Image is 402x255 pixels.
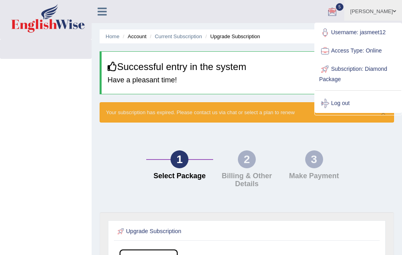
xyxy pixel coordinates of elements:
a: Log out [315,94,401,113]
a: Access Type: Online [315,42,401,60]
a: Current Subscription [155,33,202,39]
a: Username: jasmeet12 [315,23,401,42]
h3: Successful entry in the system [108,62,388,72]
li: Upgrade Subscription [204,33,260,40]
div: 3 [305,150,323,168]
button: × [381,109,386,117]
a: Subscription: Diamond Package [315,60,401,87]
span: 5 [336,3,344,11]
a: Home [106,33,120,39]
h4: Billing & Other Details [217,172,276,188]
div: Your subscription has expired. Please contact us via chat or select a plan to renew [100,102,394,123]
div: 1 [171,150,188,168]
h2: Upgrade Subscription [116,226,278,237]
h4: Have a pleasant time! [108,76,388,84]
h4: Select Package [150,172,210,180]
h4: Make Payment [284,172,344,180]
div: 2 [238,150,256,168]
li: Account [121,33,146,40]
